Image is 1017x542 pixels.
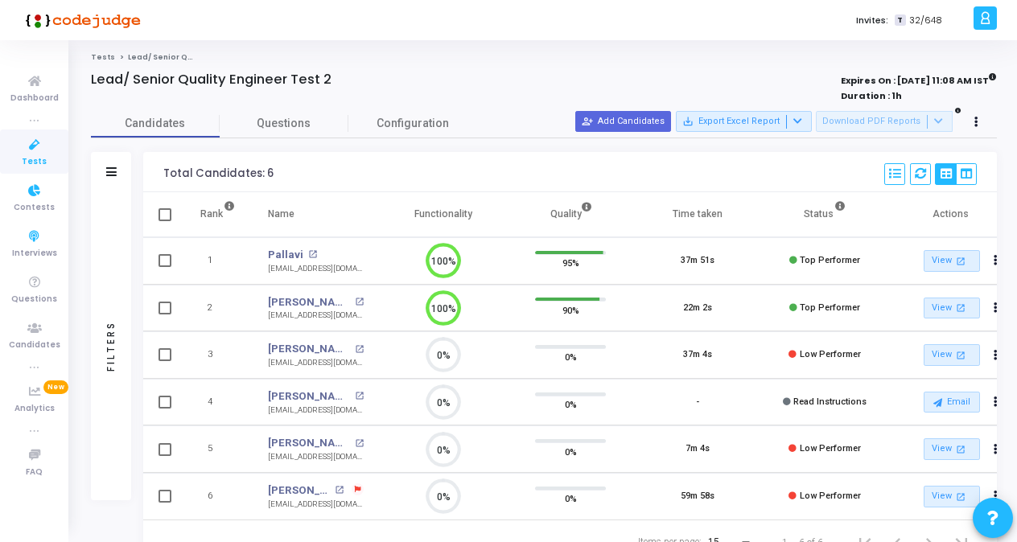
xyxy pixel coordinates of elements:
span: 0% [565,491,577,507]
td: 3 [183,331,252,379]
span: Dashboard [10,92,59,105]
button: Add Candidates [575,111,671,132]
div: 22m 2s [683,302,712,315]
span: T [895,14,905,27]
div: [EMAIL_ADDRESS][DOMAIN_NAME] [268,263,364,275]
h4: Lead/ Senior Quality Engineer Test 2 [91,72,331,88]
mat-icon: open_in_new [954,490,968,503]
span: 0% [565,349,577,365]
button: Actions [985,391,1007,413]
span: Top Performer [800,255,860,265]
mat-icon: save_alt [682,116,694,127]
a: [PERSON_NAME] [268,341,351,357]
span: Tests [22,155,47,169]
span: Lead/ Senior Quality Engineer Test 2 [128,52,275,62]
span: 90% [562,302,579,318]
span: 0% [565,396,577,413]
th: Rank [183,192,252,237]
div: 37m 51s [681,254,714,268]
div: Total Candidates: 6 [163,167,274,180]
span: 0% [565,443,577,459]
td: 6 [183,473,252,520]
div: Time taken [673,205,723,223]
span: Questions [11,293,57,306]
a: [PERSON_NAME] [268,435,351,451]
a: View [924,298,980,319]
button: Actions [985,297,1007,319]
a: [PERSON_NAME] [268,294,351,310]
span: Candidates [9,339,60,352]
th: Quality [507,192,634,237]
a: [PERSON_NAME] [268,482,331,499]
mat-icon: open_in_new [355,298,364,306]
mat-icon: open_in_new [954,301,968,314]
div: Name [268,205,294,223]
button: Actions [985,438,1007,461]
mat-icon: open_in_new [954,348,968,362]
strong: Duration : 1h [841,89,902,102]
button: Download PDF Reports [816,111,953,132]
a: Pallavi [268,247,303,263]
div: [EMAIL_ADDRESS][DOMAIN_NAME] [268,404,364,417]
img: logo [20,4,141,36]
a: View [924,344,980,366]
th: Functionality [380,192,507,237]
span: Questions [220,115,348,132]
mat-icon: open_in_new [355,345,364,354]
a: View [924,486,980,507]
span: Read Instructions [793,396,867,407]
td: 2 [183,285,252,332]
a: Tests [91,52,115,62]
div: [EMAIL_ADDRESS][DOMAIN_NAME] [268,357,364,369]
div: [EMAIL_ADDRESS][DOMAIN_NAME] [268,499,364,511]
button: Export Excel Report [676,111,812,132]
div: 7m 4s [686,442,710,456]
td: 5 [183,425,252,473]
button: Email [924,392,980,413]
a: View [924,250,980,272]
span: 95% [562,255,579,271]
nav: breadcrumb [91,52,997,63]
span: Contests [14,201,55,215]
a: View [924,438,980,460]
strong: Expires On : [DATE] 11:08 AM IST [841,70,997,88]
div: Filters [104,257,118,434]
div: View Options [935,163,977,185]
span: 32/648 [909,14,942,27]
span: New [43,380,68,394]
mat-icon: open_in_new [355,439,364,448]
div: [EMAIL_ADDRESS][DOMAIN_NAME] [268,451,364,463]
mat-icon: person_add_alt [582,116,593,127]
a: [PERSON_NAME] [268,388,351,404]
span: Analytics [14,402,55,416]
mat-icon: open_in_new [335,486,344,495]
span: Low Performer [800,491,861,501]
span: Configuration [377,115,449,132]
td: 1 [183,237,252,285]
mat-icon: open_in_new [954,254,968,268]
span: Low Performer [800,349,861,359]
label: Invites: [856,14,888,27]
mat-icon: open_in_new [308,250,317,259]
th: Status [761,192,888,237]
span: Low Performer [800,443,861,454]
button: Actions [985,486,1007,508]
span: Top Performer [800,302,860,313]
th: Actions [888,192,1015,237]
button: Actions [985,344,1007,367]
button: Actions [985,250,1007,273]
div: - [696,396,699,409]
div: [EMAIL_ADDRESS][DOMAIN_NAME] [268,310,364,322]
mat-icon: open_in_new [355,392,364,400]
td: 4 [183,379,252,426]
div: 37m 4s [683,348,712,362]
span: Candidates [91,115,220,132]
mat-icon: open_in_new [954,442,968,456]
div: 59m 58s [681,490,714,503]
span: Interviews [12,247,57,261]
span: FAQ [26,466,43,479]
